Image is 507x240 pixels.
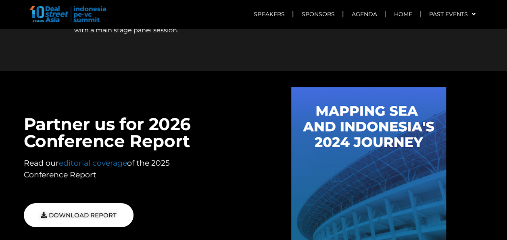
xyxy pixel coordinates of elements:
span: DOWNLOAD REPORT [49,212,117,218]
a: Sponsors [293,5,342,23]
a: Home [386,5,420,23]
h2: Partner us for 2026 Conference Report [24,116,254,149]
p: Read our of the 2025 Conference Report [24,158,213,181]
a: Speakers [246,5,292,23]
a: editorial coverage [59,158,127,168]
a: DOWNLOAD REPORT [24,203,134,227]
a: Agenda [343,5,385,23]
a: Past Events [421,5,483,23]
